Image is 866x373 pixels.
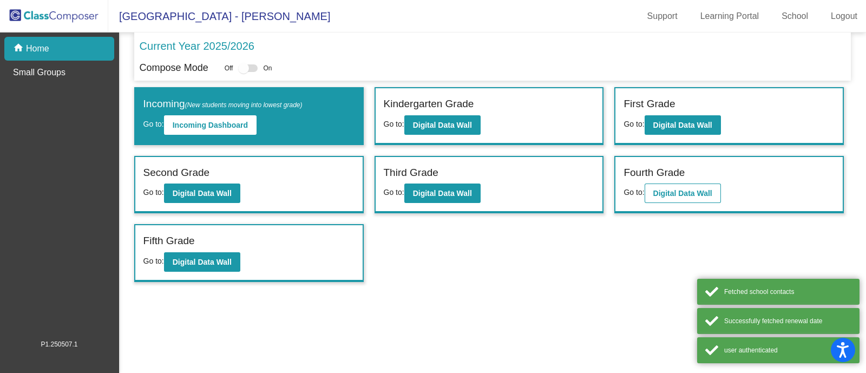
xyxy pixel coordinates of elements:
[724,287,851,297] div: Fetched school contacts
[384,188,404,197] span: Go to:
[185,101,303,109] span: (New students moving into lowest grade)
[645,184,721,203] button: Digital Data Wall
[692,8,768,25] a: Learning Portal
[413,121,472,129] b: Digital Data Wall
[384,120,404,128] span: Go to:
[143,188,164,197] span: Go to:
[624,96,675,112] label: First Grade
[653,121,712,129] b: Digital Data Wall
[624,165,685,181] label: Fourth Grade
[384,96,474,112] label: Kindergarten Grade
[143,257,164,265] span: Go to:
[639,8,686,25] a: Support
[143,96,303,112] label: Incoming
[164,184,240,203] button: Digital Data Wall
[173,189,232,198] b: Digital Data Wall
[143,165,210,181] label: Second Grade
[822,8,866,25] a: Logout
[164,115,257,135] button: Incoming Dashboard
[624,120,644,128] span: Go to:
[404,115,481,135] button: Digital Data Wall
[645,115,721,135] button: Digital Data Wall
[225,63,233,73] span: Off
[143,120,164,128] span: Go to:
[13,66,65,79] p: Small Groups
[413,189,472,198] b: Digital Data Wall
[384,165,438,181] label: Third Grade
[164,252,240,272] button: Digital Data Wall
[773,8,817,25] a: School
[140,61,208,75] p: Compose Mode
[108,8,330,25] span: [GEOGRAPHIC_DATA] - [PERSON_NAME]
[263,63,272,73] span: On
[624,188,644,197] span: Go to:
[140,38,254,54] p: Current Year 2025/2026
[653,189,712,198] b: Digital Data Wall
[404,184,481,203] button: Digital Data Wall
[173,121,248,129] b: Incoming Dashboard
[143,233,195,249] label: Fifth Grade
[724,345,851,355] div: user authenticated
[173,258,232,266] b: Digital Data Wall
[26,42,49,55] p: Home
[724,316,851,326] div: Successfully fetched renewal date
[13,42,26,55] mat-icon: home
